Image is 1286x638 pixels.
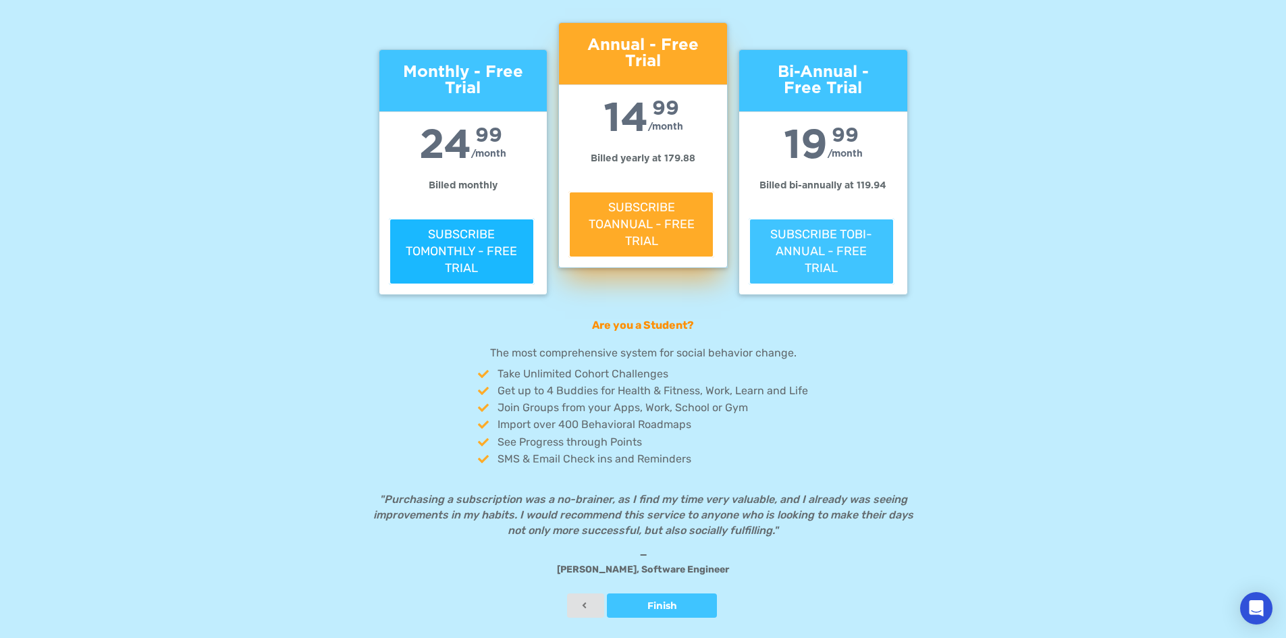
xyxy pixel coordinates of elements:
span: 19 [784,126,828,166]
span: /month [828,149,863,159]
p: "Purchasing a subscription was a no-brainer, as I find my time very valuable, and I already was s... [373,492,913,539]
div: Join Groups from your Apps, Work, School or Gym [492,402,808,414]
div: Finish [621,601,703,610]
button: Subscribe toMonthly - Free Trial [389,218,535,286]
span: 99 [828,126,863,146]
div: SMS & Email Check ins and Reminders [492,453,808,465]
button: Subscribe toBi-Annual - Free Trial [749,218,894,286]
span: /month [648,122,683,132]
div: Take Unlimited Cohort Challenges [492,368,808,380]
span: 99 [648,99,683,119]
p: Billed yearly at 179.88 [591,149,695,168]
span: 24 [419,126,471,166]
button: Subscribe toAnnual - Free Trial [568,191,714,259]
button: Finish [607,593,717,618]
div: Import over 400 Behavioral Roadmaps [492,419,808,431]
span: 14 [604,99,648,139]
div: See Progress through Points [492,436,808,448]
strong: _ [640,546,647,558]
span: /month [471,149,506,159]
strong: [PERSON_NAME], Software Engineer [557,564,729,575]
span: 99 [471,126,506,146]
a: Are you a Student? [592,319,694,332]
p: The most comprehensive system for social behavior change. [490,346,797,361]
div: Annual - Free Trial [559,23,727,84]
p: Billed monthly [429,176,498,195]
div: Get up to 4 Buddies for Health & Fitness, Work, Learn and Life [492,385,808,397]
p: Billed bi-annually at 119.94 [759,176,886,195]
div: Bi-Annual - Free Trial [739,50,907,111]
div: Open Intercom Messenger [1240,592,1272,624]
div: Monthly - Free Trial [379,50,547,111]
